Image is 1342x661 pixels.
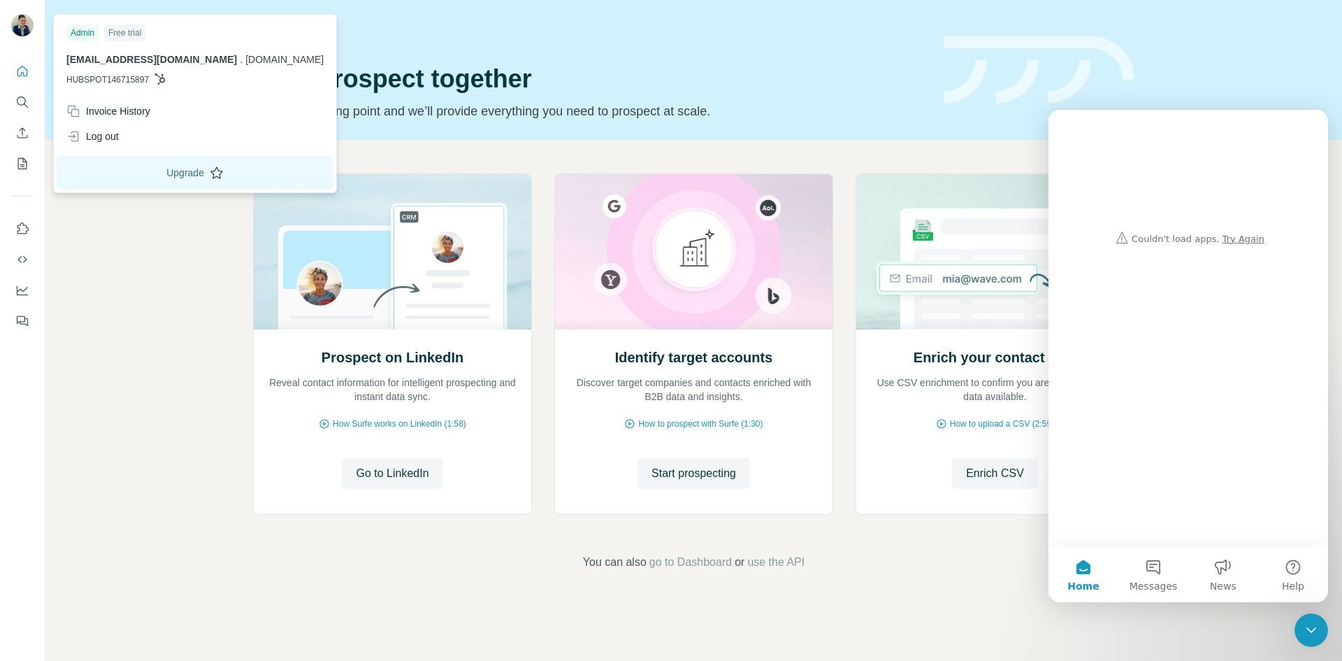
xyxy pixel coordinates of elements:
span: Go to LinkedIn [356,465,428,482]
div: Free trial [104,24,145,41]
button: Go to LinkedIn [342,458,442,489]
button: Dashboard [11,278,34,303]
span: How to upload a CSV (2:59) [950,418,1054,430]
p: Reveal contact information for intelligent prospecting and instant data sync. [268,376,517,404]
span: [EMAIL_ADDRESS][DOMAIN_NAME] [66,54,237,65]
button: My lists [11,151,34,176]
iframe: Intercom live chat [1294,613,1328,647]
div: Admin [66,24,99,41]
img: banner [944,36,1134,104]
span: How to prospect with Surfe (1:30) [638,418,763,430]
h1: Let’s prospect together [253,65,927,93]
img: Prospect on LinkedIn [253,174,532,329]
img: Enrich your contact lists [856,174,1134,329]
span: [DOMAIN_NAME] [245,54,324,65]
button: Upgrade [57,156,333,190]
p: Discover target companies and contacts enriched with B2B data and insights. [569,376,818,404]
iframe: Intercom live chat [1048,110,1328,602]
button: Enrich CSV [952,458,1038,489]
div: Invoice History [66,104,150,118]
button: Quick start [11,59,34,84]
p: Use CSV enrichment to confirm you are using the best data available. [870,376,1120,404]
button: go to Dashboard [649,554,732,571]
span: or [735,554,744,571]
span: Enrich CSV [966,465,1024,482]
span: . [240,54,243,65]
h2: Enrich your contact lists [914,348,1076,367]
span: HUBSPOT146715897 [66,73,149,86]
button: Feedback [11,308,34,334]
button: use the API [747,554,805,571]
p: Pick your starting point and we’ll provide everything you need to prospect at scale. [253,101,927,121]
div: Log out [66,129,119,143]
img: Identify target accounts [554,174,833,329]
button: Search [11,90,34,115]
h2: Prospect on LinkedIn [322,348,463,367]
img: Avatar [11,14,34,36]
button: Enrich CSV [11,120,34,145]
button: Start prospecting [637,458,750,489]
button: Use Surfe API [11,247,34,272]
div: Quick start [253,26,927,40]
span: Start prospecting [651,465,736,482]
h2: Identify target accounts [615,348,773,367]
button: Use Surfe on LinkedIn [11,216,34,241]
span: How Surfe works on LinkedIn (1:58) [333,418,466,430]
span: You can also [583,554,647,571]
